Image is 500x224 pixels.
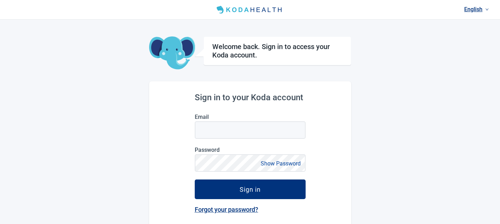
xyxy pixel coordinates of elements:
h2: Sign in to your Koda account [195,93,306,102]
label: Email [195,114,306,120]
h1: Welcome back. Sign in to access your Koda account. [212,42,342,59]
a: Forgot your password? [195,206,258,213]
span: down [485,8,489,11]
button: Sign in [195,179,306,199]
div: Sign in [240,186,261,193]
a: Current language: English [461,4,492,15]
img: Koda Health [214,4,286,15]
label: Password [195,147,306,153]
button: Show Password [259,159,303,168]
img: Koda Elephant [149,36,195,70]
